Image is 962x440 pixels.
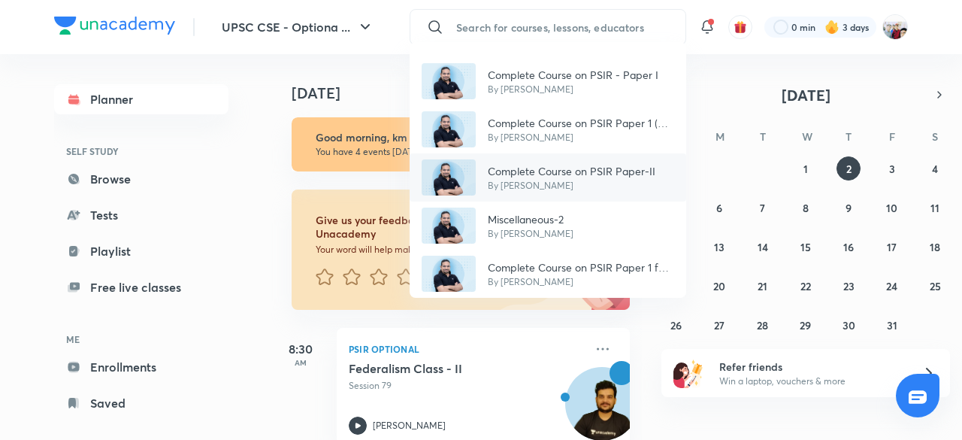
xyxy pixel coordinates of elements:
img: Avatar [422,111,476,147]
p: By [PERSON_NAME] [488,179,655,193]
p: By [PERSON_NAME] [488,83,658,96]
p: By [PERSON_NAME] [488,131,674,144]
a: AvatarComplete Course on PSIR Paper 1 for Mains 2022 - Part IIBy [PERSON_NAME] [410,250,686,298]
img: Avatar [422,159,476,196]
a: AvatarMiscellaneous-2By [PERSON_NAME] [410,202,686,250]
a: AvatarComplete Course on PSIR Paper-IIBy [PERSON_NAME] [410,153,686,202]
a: AvatarComplete Course on PSIR Paper 1 (B) - Part IIIBy [PERSON_NAME] [410,105,686,153]
img: Avatar [422,208,476,244]
p: Miscellaneous-2 [488,211,573,227]
p: By [PERSON_NAME] [488,275,674,289]
p: Complete Course on PSIR Paper 1 (B) - Part III [488,115,674,131]
p: By [PERSON_NAME] [488,227,573,241]
img: Avatar [422,63,476,99]
p: Complete Course on PSIR Paper-II [488,163,655,179]
img: Avatar [422,256,476,292]
p: Complete Course on PSIR Paper 1 for Mains 2022 - Part II [488,259,674,275]
a: AvatarComplete Course on PSIR - Paper IBy [PERSON_NAME] [410,57,686,105]
p: Complete Course on PSIR - Paper I [488,67,658,83]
